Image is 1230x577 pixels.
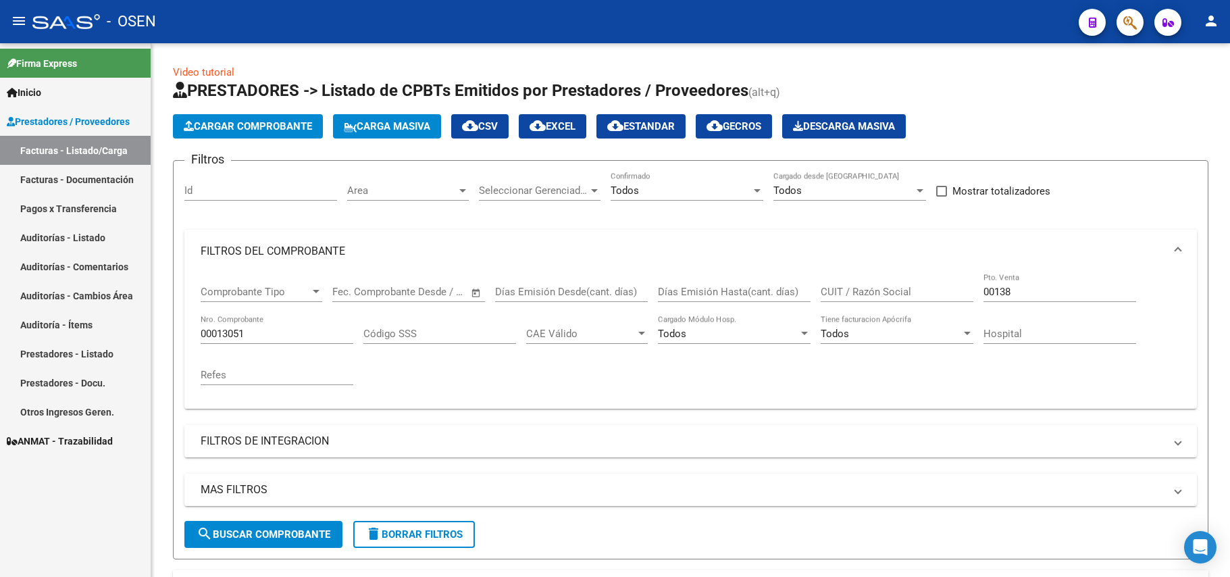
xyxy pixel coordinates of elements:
button: Buscar Comprobante [184,521,342,548]
mat-panel-title: MAS FILTROS [201,482,1164,497]
span: Todos [658,328,686,340]
div: FILTROS DEL COMPROBANTE [184,273,1197,409]
mat-icon: search [197,526,213,542]
span: Inicio [7,85,41,100]
mat-expansion-panel-header: FILTROS DE INTEGRACION [184,425,1197,457]
span: Carga Masiva [344,120,430,132]
button: Cargar Comprobante [173,114,323,139]
span: Todos [821,328,849,340]
mat-icon: cloud_download [462,118,478,134]
span: Prestadores / Proveedores [7,114,130,129]
span: Estandar [607,120,675,132]
span: Mostrar totalizadores [952,183,1050,199]
mat-icon: menu [11,13,27,29]
span: (alt+q) [748,86,780,99]
span: CSV [462,120,498,132]
button: Gecros [696,114,772,139]
span: Borrar Filtros [365,528,463,541]
button: CSV [451,114,509,139]
span: Firma Express [7,56,77,71]
span: Cargar Comprobante [184,120,312,132]
mat-expansion-panel-header: MAS FILTROS [184,474,1197,506]
button: EXCEL [519,114,586,139]
input: Fecha inicio [332,286,387,298]
span: PRESTADORES -> Listado de CPBTs Emitidos por Prestadores / Proveedores [173,81,748,100]
span: Area [347,184,457,197]
mat-icon: person [1203,13,1219,29]
mat-icon: cloud_download [607,118,623,134]
input: Fecha fin [399,286,465,298]
span: Seleccionar Gerenciador [479,184,588,197]
button: Descarga Masiva [782,114,906,139]
span: - OSEN [107,7,156,36]
span: Buscar Comprobante [197,528,330,541]
span: EXCEL [530,120,575,132]
mat-icon: cloud_download [707,118,723,134]
button: Carga Masiva [333,114,441,139]
button: Estandar [596,114,686,139]
span: CAE Válido [526,328,636,340]
span: Todos [611,184,639,197]
button: Borrar Filtros [353,521,475,548]
h3: Filtros [184,150,231,169]
mat-icon: cloud_download [530,118,546,134]
span: ANMAT - Trazabilidad [7,434,113,449]
mat-expansion-panel-header: FILTROS DEL COMPROBANTE [184,230,1197,273]
span: Comprobante Tipo [201,286,310,298]
mat-panel-title: FILTROS DE INTEGRACION [201,434,1164,449]
mat-icon: delete [365,526,382,542]
span: Gecros [707,120,761,132]
button: Open calendar [469,285,484,301]
a: Video tutorial [173,66,234,78]
mat-panel-title: FILTROS DEL COMPROBANTE [201,244,1164,259]
div: Open Intercom Messenger [1184,531,1216,563]
span: Todos [773,184,802,197]
span: Descarga Masiva [793,120,895,132]
app-download-masive: Descarga masiva de comprobantes (adjuntos) [782,114,906,139]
